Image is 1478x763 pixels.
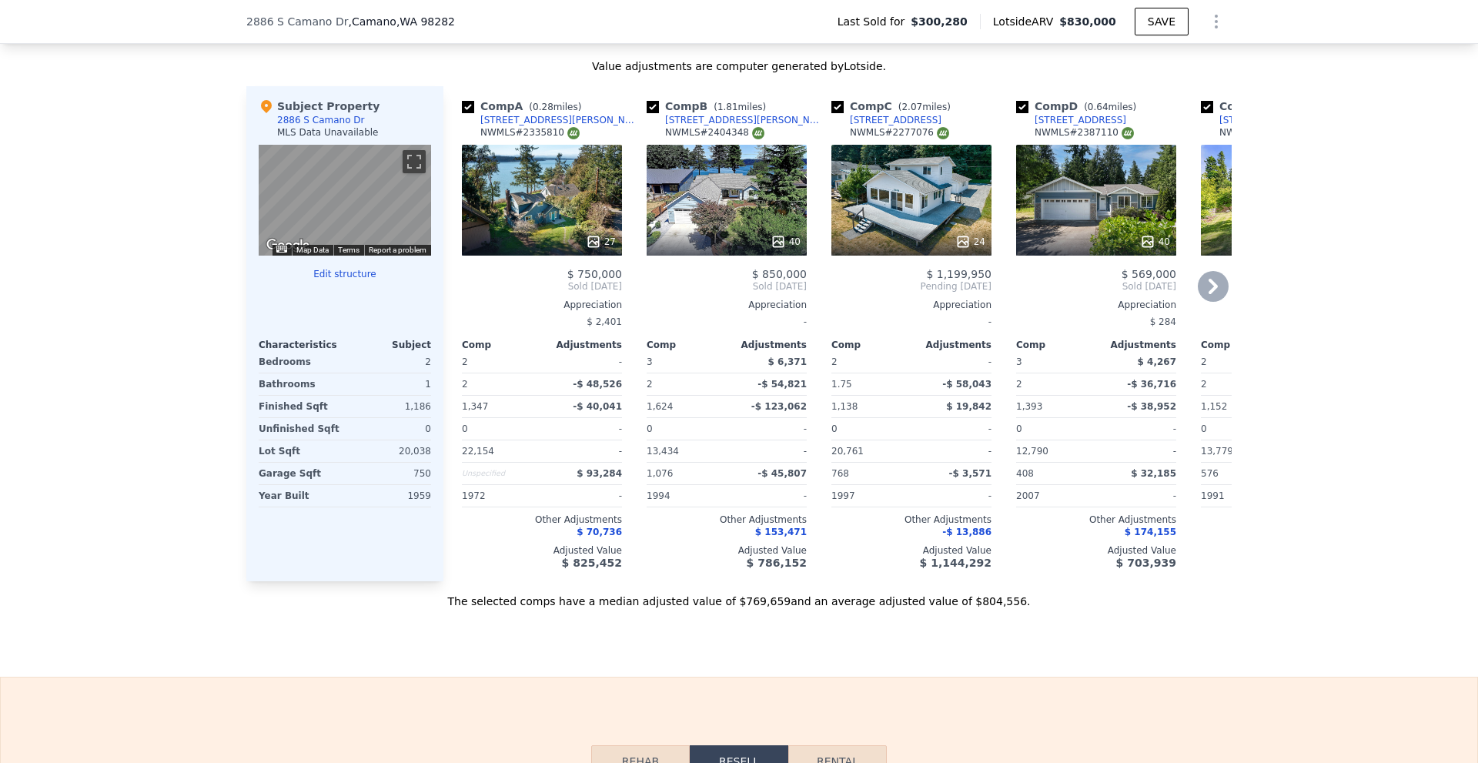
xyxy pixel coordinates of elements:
div: - [915,440,991,462]
div: Other Adjustments [462,514,622,526]
div: Subject [345,339,431,351]
a: Open this area in Google Maps (opens a new window) [262,236,313,256]
div: Bathrooms [259,373,342,395]
div: Comp [1016,339,1096,351]
div: Adjustments [542,339,622,351]
span: Sold [DATE] [647,280,807,293]
div: Appreciation [647,299,807,311]
div: Unspecified [462,463,539,484]
span: $ 153,471 [755,527,807,537]
img: Google [262,236,313,256]
div: 2 [1016,373,1093,395]
button: Keyboard shortcuts [276,246,287,253]
span: -$ 36,716 [1127,379,1176,390]
span: 13,434 [647,446,679,457]
div: 2 [1201,373,1278,395]
div: Street View [259,145,431,256]
div: - [545,485,622,507]
div: Adjusted Value [1201,544,1361,557]
span: $ 850,000 [752,268,807,280]
button: Map Data [296,245,329,256]
button: Show Options [1201,6,1232,37]
span: $ 174,155 [1125,527,1176,537]
span: ( miles) [892,102,957,112]
img: NWMLS Logo [752,127,764,139]
span: ( miles) [707,102,772,112]
span: 0.64 [1088,102,1108,112]
span: ( miles) [523,102,587,112]
div: Unfinished Sqft [259,418,342,440]
span: 20,761 [831,446,864,457]
div: Comp B [647,99,772,114]
div: Comp [647,339,727,351]
span: 0.28 [533,102,553,112]
div: Appreciation [1201,299,1361,311]
div: 750 [348,463,431,484]
button: Edit structure [259,268,431,280]
div: Subject Property [259,99,380,114]
span: -$ 58,043 [942,379,991,390]
span: 0 [647,423,653,434]
div: 1 [348,373,431,395]
span: 2.07 [901,102,922,112]
div: Bedrooms [259,351,342,373]
div: - [1099,440,1176,462]
span: -$ 45,807 [757,468,807,479]
a: [STREET_ADDRESS][PERSON_NAME] [462,114,640,126]
span: Last Sold for [838,14,911,29]
div: Adjusted Value [462,544,622,557]
div: 20,038 [348,440,431,462]
div: 1972 [462,485,539,507]
span: 0 [1201,423,1207,434]
span: 1,152 [1201,401,1227,412]
span: Pending [DATE] [831,280,991,293]
span: ( miles) [1078,102,1142,112]
span: $ 786,152 [747,557,807,569]
div: Comp D [1016,99,1142,114]
span: $ 1,199,950 [926,268,991,280]
div: 1959 [348,485,431,507]
div: Other Adjustments [1016,514,1176,526]
div: 27 [586,234,616,249]
div: 40 [771,234,801,249]
div: [STREET_ADDRESS] [1219,114,1311,126]
div: Adjustments [911,339,991,351]
div: 2 [348,351,431,373]
div: Finished Sqft [259,396,342,417]
div: Lot Sqft [259,440,342,462]
span: $ 4,267 [1138,356,1176,367]
div: Year Built [259,485,342,507]
div: Other Adjustments [1201,514,1361,526]
span: -$ 40,041 [573,401,622,412]
div: 1997 [831,485,908,507]
span: $ 19,842 [946,401,991,412]
button: Toggle fullscreen view [403,150,426,173]
span: 13,779 [1201,446,1233,457]
span: 408 [1016,468,1034,479]
span: $ 750,000 [567,268,622,280]
a: [STREET_ADDRESS] [1016,114,1126,126]
button: SAVE [1135,8,1189,35]
span: 1.81 [717,102,738,112]
div: 2 [462,373,539,395]
div: 24 [955,234,985,249]
div: Garage Sqft [259,463,342,484]
div: Comp [1201,339,1281,351]
span: 3 [1016,356,1022,367]
span: , WA 98282 [396,15,455,28]
span: 0 [1016,423,1022,434]
img: NWMLS Logo [1122,127,1134,139]
span: 1,076 [647,468,673,479]
div: 1994 [647,485,724,507]
div: 0 [348,418,431,440]
span: -$ 3,571 [949,468,991,479]
a: [STREET_ADDRESS][PERSON_NAME] [647,114,825,126]
div: 2007 [1016,485,1093,507]
a: Terms [338,246,359,254]
div: - [1201,311,1361,333]
span: -$ 13,886 [942,527,991,537]
div: Comp [462,339,542,351]
span: , Camano [348,14,455,29]
span: $ 2,401 [587,316,622,327]
div: - [1099,485,1176,507]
